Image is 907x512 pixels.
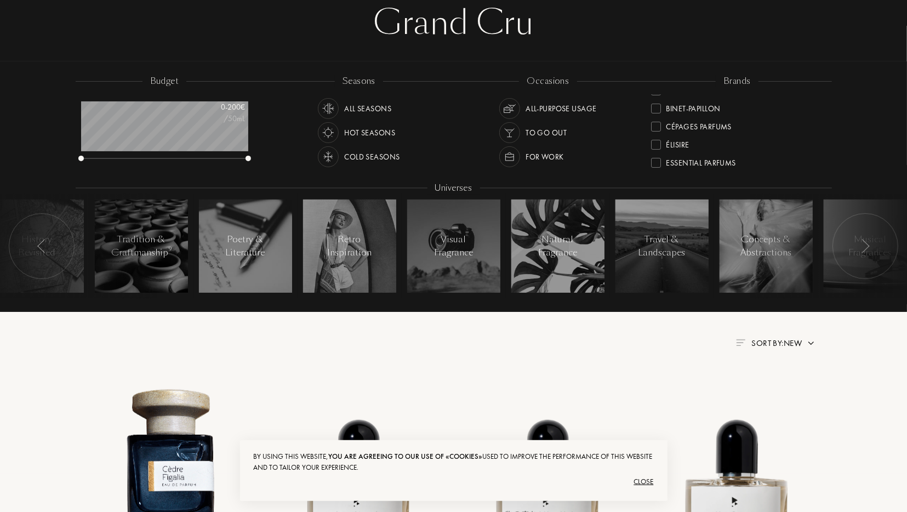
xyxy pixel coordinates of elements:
div: Élisire [666,135,689,150]
div: occasions [519,75,577,88]
img: filter_by.png [736,339,745,346]
div: 0 - 200 € [191,101,246,113]
img: usage_season_cold_white.svg [321,149,336,164]
div: budget [142,75,187,88]
img: usage_occasion_work_white.svg [502,149,517,164]
img: usage_season_hot_white.svg [321,125,336,140]
div: brands [716,75,758,88]
div: All-purpose Usage [526,98,596,119]
div: Binet-Papillon [666,99,721,114]
div: Cépages Parfums [666,117,732,132]
div: To go Out [526,122,567,143]
div: For Work [526,146,563,167]
div: Grand Cru [84,1,824,45]
div: /50mL [191,113,246,124]
div: Universes [427,182,480,195]
div: Retro Inspiration [326,233,373,259]
div: Travel & Landscapes [638,233,686,259]
img: usage_season_average_white.svg [321,101,336,116]
div: Essential Parfums [666,153,736,168]
div: Concepts & Abstractions [740,233,791,259]
img: usage_occasion_all_white.svg [502,101,517,116]
div: Natural Fragrance [534,233,581,259]
div: Cold Seasons [344,146,400,167]
div: seasons [335,75,383,88]
div: Poetry & Literature [222,233,269,259]
div: By using this website, used to improve the performance of this website and to tailor your experie... [254,451,654,473]
div: Tradition & Craftmanship [111,233,171,259]
div: Visual Fragrance [430,233,477,259]
span: Sort by: New [752,338,802,349]
img: usage_occasion_party_white.svg [502,125,517,140]
div: Fabbrica [PERSON_NAME] [666,172,761,186]
img: arr_left.svg [37,239,46,253]
img: arr_left.svg [861,239,870,253]
span: you are agreeing to our use of «cookies» [329,452,483,461]
div: Close [254,473,654,491]
div: All Seasons [344,98,391,119]
span: 9 [169,246,172,253]
img: arrow.png [807,339,815,348]
div: Hot Seasons [344,122,395,143]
